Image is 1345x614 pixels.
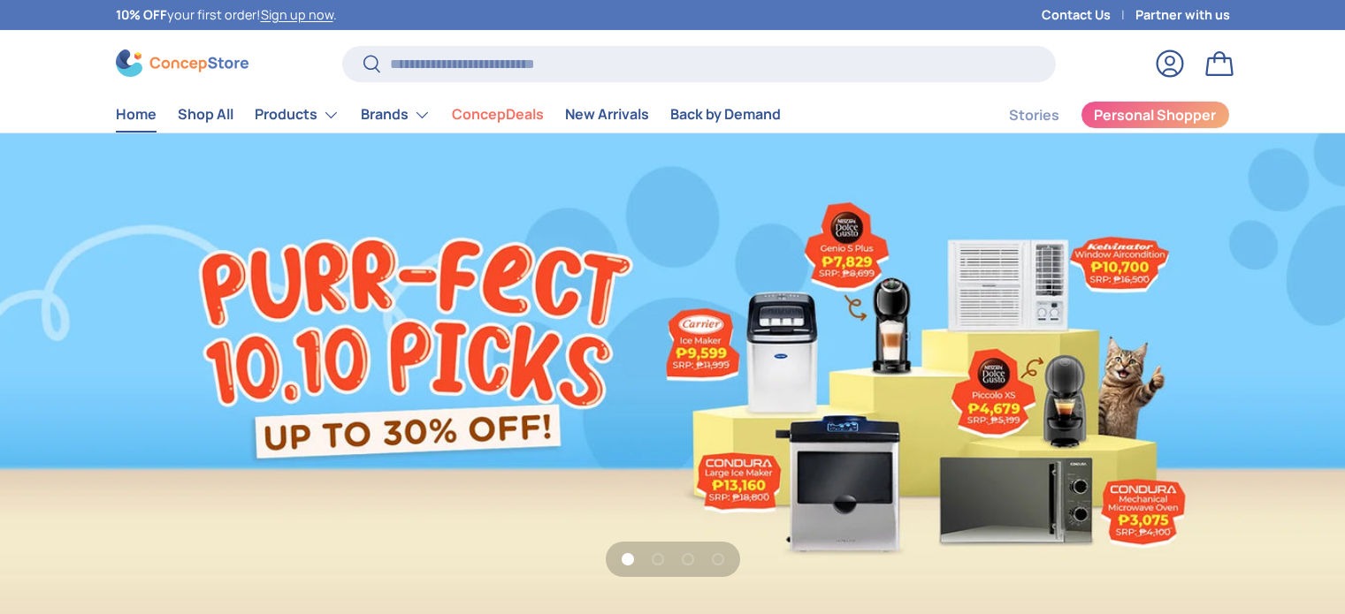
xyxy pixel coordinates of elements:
a: Home [116,97,157,132]
a: Personal Shopper [1081,101,1230,129]
a: New Arrivals [565,97,649,132]
p: your first order! . [116,5,337,25]
a: Shop All [178,97,233,132]
summary: Brands [350,97,441,133]
nav: Secondary [967,97,1230,133]
a: Sign up now [261,6,333,23]
a: ConcepDeals [452,97,544,132]
a: Partner with us [1135,5,1230,25]
a: Products [255,97,340,133]
a: Back by Demand [670,97,781,132]
img: ConcepStore [116,49,248,77]
summary: Products [244,97,350,133]
nav: Primary [116,97,781,133]
strong: 10% OFF [116,6,167,23]
a: Stories [1009,98,1059,133]
a: Contact Us [1042,5,1135,25]
span: Personal Shopper [1094,108,1216,122]
a: Brands [361,97,431,133]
